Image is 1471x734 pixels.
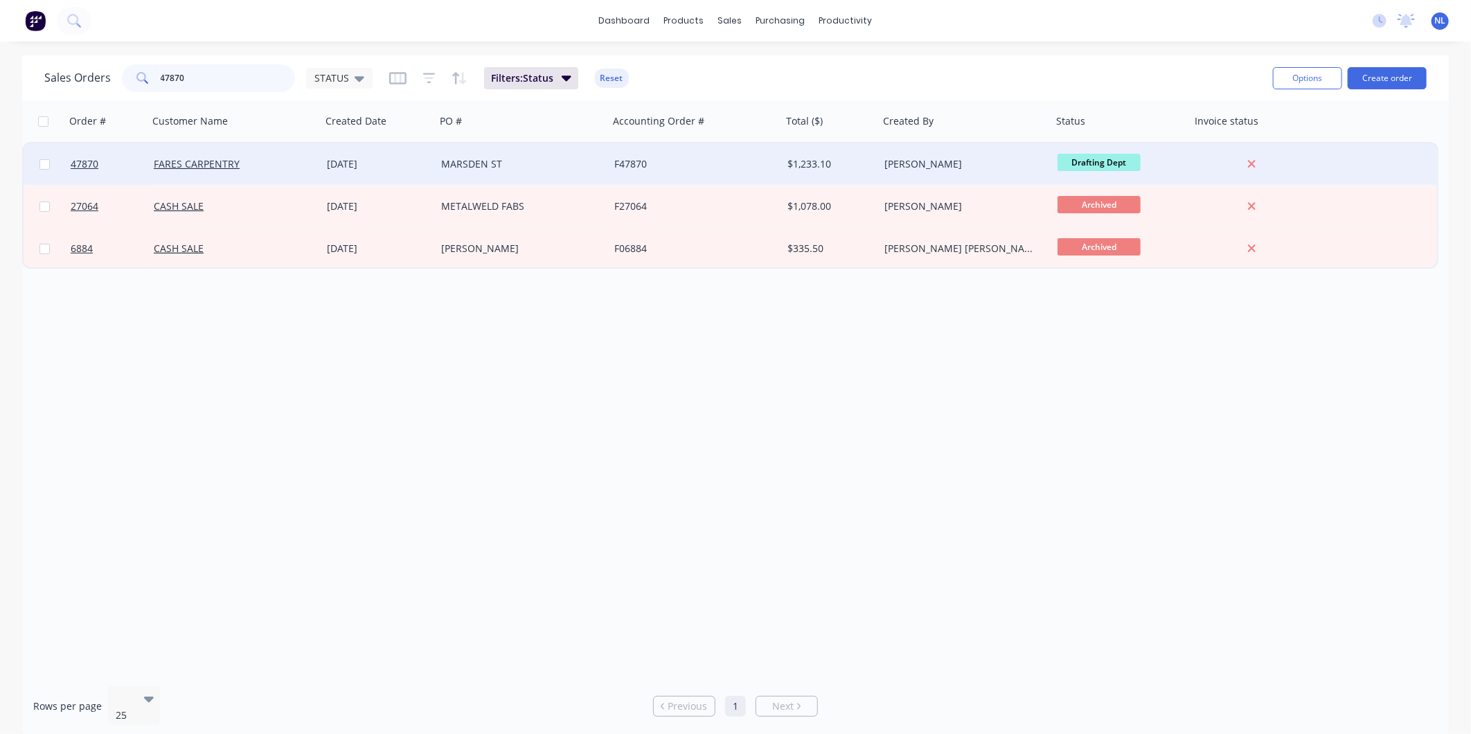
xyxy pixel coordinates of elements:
[1056,114,1085,128] div: Status
[441,242,595,256] div: [PERSON_NAME]
[116,708,132,722] div: 25
[772,699,794,713] span: Next
[71,157,98,171] span: 47870
[614,157,768,171] div: F47870
[884,199,1038,213] div: [PERSON_NAME]
[1195,114,1258,128] div: Invoice status
[595,69,629,88] button: Reset
[725,696,746,717] a: Page 1 is your current page
[1058,238,1141,256] span: Archived
[614,242,768,256] div: F06884
[441,157,595,171] div: MARSDEN ST
[484,67,578,89] button: Filters:Status
[613,114,704,128] div: Accounting Order #
[883,114,934,128] div: Created By
[786,114,823,128] div: Total ($)
[491,71,553,85] span: Filters: Status
[161,64,296,92] input: Search...
[749,10,812,31] div: purchasing
[1058,154,1141,171] span: Drafting Dept
[1348,67,1427,89] button: Create order
[44,71,111,84] h1: Sales Orders
[884,242,1038,256] div: [PERSON_NAME] [PERSON_NAME]
[668,699,708,713] span: Previous
[884,157,1038,171] div: [PERSON_NAME]
[69,114,106,128] div: Order #
[71,186,154,227] a: 27064
[657,10,711,31] div: products
[25,10,46,31] img: Factory
[152,114,228,128] div: Customer Name
[154,157,240,170] a: FARES CARPENTRY
[71,143,154,185] a: 47870
[441,199,595,213] div: METALWELD FABS
[327,157,430,171] div: [DATE]
[154,242,204,255] a: CASH SALE
[71,228,154,269] a: 6884
[1435,15,1446,27] span: NL
[592,10,657,31] a: dashboard
[654,699,715,713] a: Previous page
[327,199,430,213] div: [DATE]
[812,10,880,31] div: productivity
[711,10,749,31] div: sales
[71,242,93,256] span: 6884
[327,242,430,256] div: [DATE]
[33,699,102,713] span: Rows per page
[326,114,386,128] div: Created Date
[1273,67,1342,89] button: Options
[787,199,869,213] div: $1,078.00
[314,71,349,85] span: STATUS
[71,199,98,213] span: 27064
[440,114,462,128] div: PO #
[614,199,768,213] div: F27064
[154,199,204,213] a: CASH SALE
[787,242,869,256] div: $335.50
[648,696,823,717] ul: Pagination
[756,699,817,713] a: Next page
[1058,196,1141,213] span: Archived
[787,157,869,171] div: $1,233.10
